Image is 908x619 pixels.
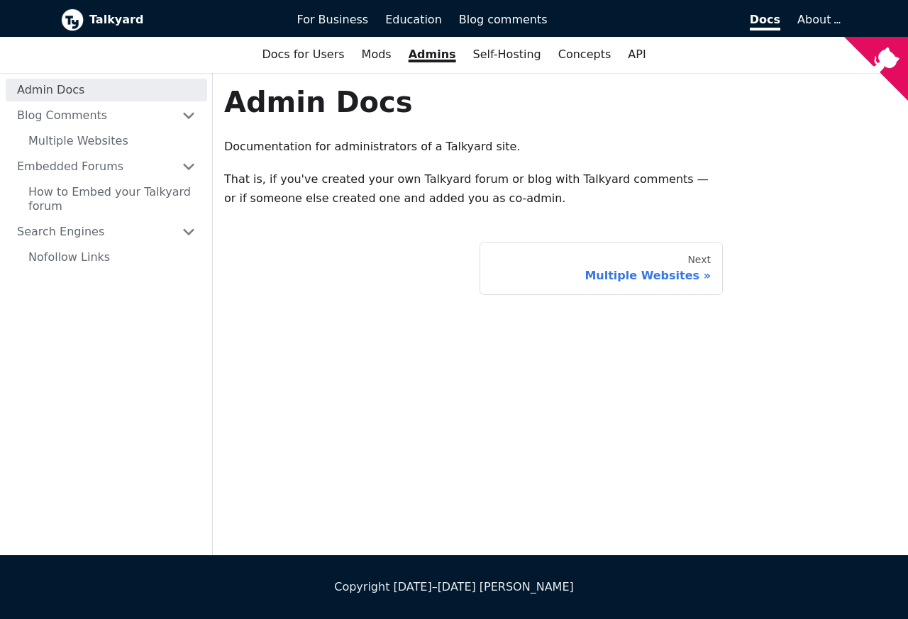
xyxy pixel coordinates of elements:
a: Embedded Forums [6,155,207,178]
a: NextMultiple Websites [480,242,724,296]
a: For Business [289,8,377,32]
a: Self-Hosting [465,43,550,67]
a: Admin Docs [6,79,207,101]
a: Blog comments [450,8,556,32]
span: Education [385,13,442,26]
a: Docs [556,8,790,32]
a: Education [377,8,450,32]
p: Documentation for administrators of a Talkyard site. [224,138,723,156]
div: Next [492,254,712,267]
span: Docs [750,13,780,30]
div: Copyright [DATE]–[DATE] [PERSON_NAME] [61,578,847,596]
a: Blog Comments [6,104,207,127]
b: Talkyard [89,11,277,29]
span: Blog comments [459,13,548,26]
a: About [797,13,838,26]
img: Talkyard logo [61,9,84,31]
a: Nofollow Links [17,246,207,269]
a: Concepts [550,43,620,67]
p: That is, if you've created your own Talkyard forum or blog with Talkyard comments — or if someone... [224,170,723,208]
span: For Business [297,13,369,26]
a: Search Engines [6,221,207,243]
nav: Docs pages navigation [224,242,723,296]
a: How to Embed your Talkyard forum [17,181,207,218]
h1: Admin Docs [224,84,723,120]
a: Mods [353,43,400,67]
a: API [619,43,654,67]
a: Admins [400,43,465,67]
a: Talkyard logoTalkyard [61,9,277,31]
a: Multiple Websites [17,130,207,152]
a: Docs for Users [253,43,353,67]
div: Multiple Websites [492,269,712,283]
